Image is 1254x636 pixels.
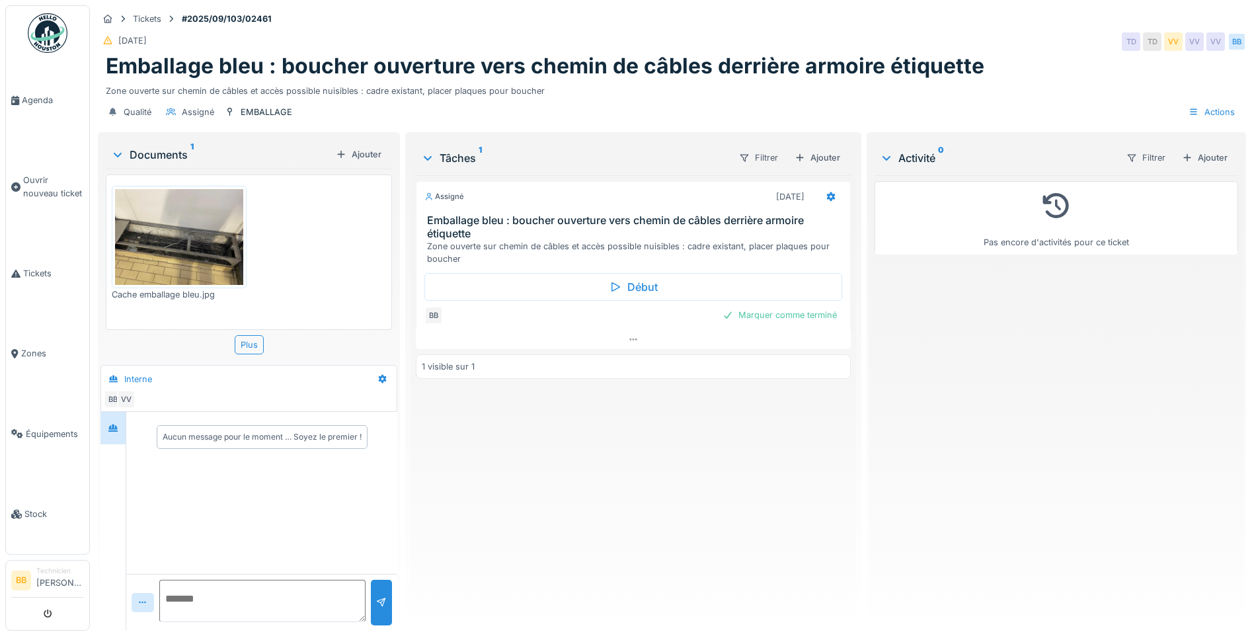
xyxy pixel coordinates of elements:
[1185,32,1204,51] div: VV
[182,106,214,118] div: Assigné
[133,13,161,25] div: Tickets
[331,145,387,163] div: Ajouter
[124,106,151,118] div: Qualité
[424,191,464,202] div: Assigné
[6,474,89,554] a: Stock
[104,390,122,409] div: BB
[36,566,84,594] li: [PERSON_NAME]
[883,187,1230,249] div: Pas encore d'activités pour ce ticket
[112,288,247,301] div: Cache emballage bleu.jpg
[424,273,842,301] div: Début
[1143,32,1161,51] div: TD
[115,189,243,285] img: dmlrp1f58clgfb5dypp5dbgy6snt
[1183,102,1241,122] div: Actions
[1206,32,1225,51] div: VV
[24,508,84,520] span: Stock
[22,94,84,106] span: Agenda
[163,431,362,443] div: Aucun message pour le moment … Soyez le premier !
[23,174,84,199] span: Ouvrir nouveau ticket
[106,54,984,79] h1: Emballage bleu : boucher ouverture vers chemin de câbles derrière armoire étiquette
[118,34,147,47] div: [DATE]
[479,150,482,166] sup: 1
[36,566,84,576] div: Technicien
[789,149,845,167] div: Ajouter
[733,148,784,167] div: Filtrer
[106,79,1238,97] div: Zone ouverte sur chemin de câbles et accès possible nuisibles : cadre existant, placer plaques po...
[1228,32,1246,51] div: BB
[717,306,842,324] div: Marquer comme terminé
[111,147,331,163] div: Documents
[6,60,89,140] a: Agenda
[776,190,804,203] div: [DATE]
[880,150,1115,166] div: Activité
[6,394,89,474] a: Équipements
[124,373,152,385] div: Interne
[26,428,84,440] span: Équipements
[176,13,277,25] strong: #2025/09/103/02461
[1120,148,1171,167] div: Filtrer
[23,267,84,280] span: Tickets
[421,150,728,166] div: Tâches
[11,571,31,590] li: BB
[117,390,136,409] div: VV
[235,335,264,354] div: Plus
[6,140,89,233] a: Ouvrir nouveau ticket
[1164,32,1183,51] div: VV
[11,566,84,598] a: BB Technicien[PERSON_NAME]
[6,313,89,393] a: Zones
[1122,32,1140,51] div: TD
[28,13,67,53] img: Badge_color-CXgf-gQk.svg
[1177,149,1233,167] div: Ajouter
[6,233,89,313] a: Tickets
[241,106,292,118] div: EMBALLAGE
[21,347,84,360] span: Zones
[190,147,194,163] sup: 1
[424,306,443,325] div: BB
[422,360,475,373] div: 1 visible sur 1
[427,214,845,239] h3: Emballage bleu : boucher ouverture vers chemin de câbles derrière armoire étiquette
[938,150,944,166] sup: 0
[427,240,845,265] div: Zone ouverte sur chemin de câbles et accès possible nuisibles : cadre existant, placer plaques po...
